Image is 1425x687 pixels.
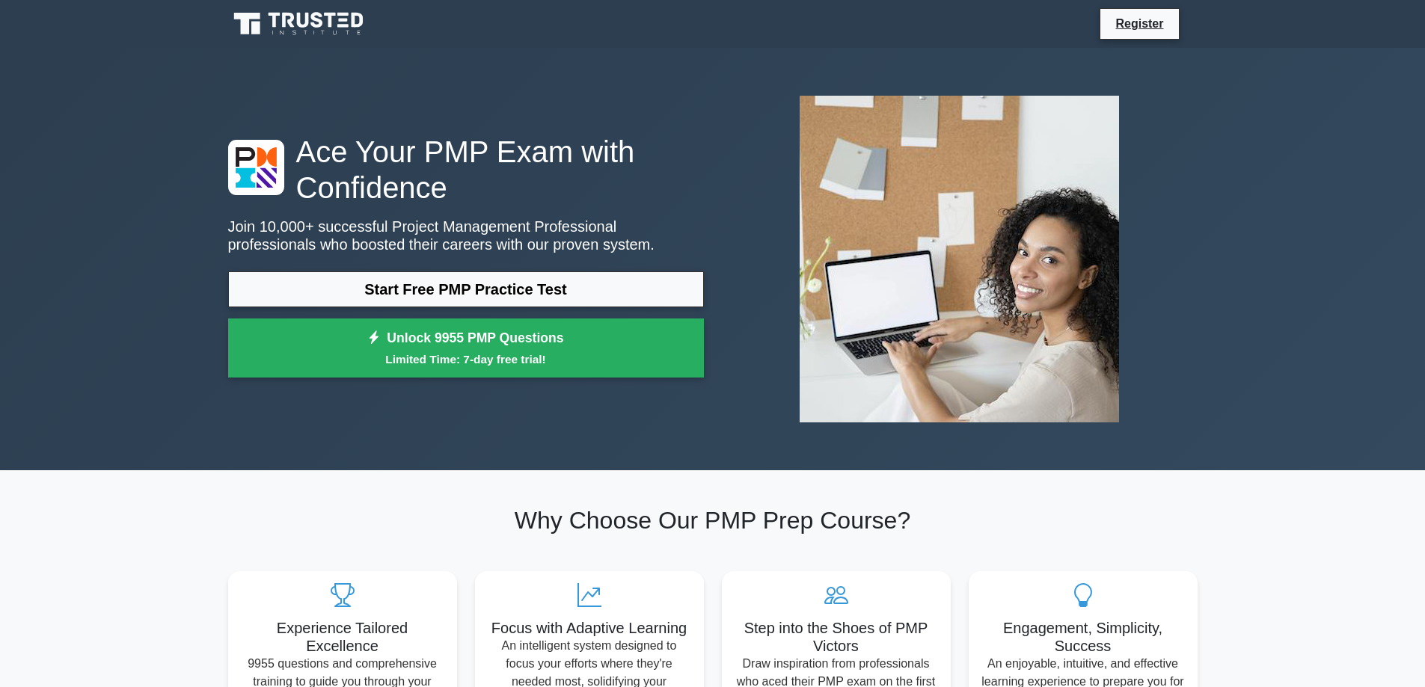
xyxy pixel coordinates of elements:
[228,318,704,378] a: Unlock 9955 PMP QuestionsLimited Time: 7-day free trial!
[247,351,685,368] small: Limited Time: 7-day free trial!
[734,619,939,655] h5: Step into the Shoes of PMP Victors
[240,619,445,655] h5: Experience Tailored Excellence
[228,271,704,307] a: Start Free PMP Practice Test
[228,134,704,206] h1: Ace Your PMP Exam with Confidence
[1106,14,1172,33] a: Register
[228,506,1198,534] h2: Why Choose Our PMP Prep Course?
[981,619,1186,655] h5: Engagement, Simplicity, Success
[228,218,704,253] p: Join 10,000+ successful Project Management Professional professionals who boosted their careers w...
[487,619,692,637] h5: Focus with Adaptive Learning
